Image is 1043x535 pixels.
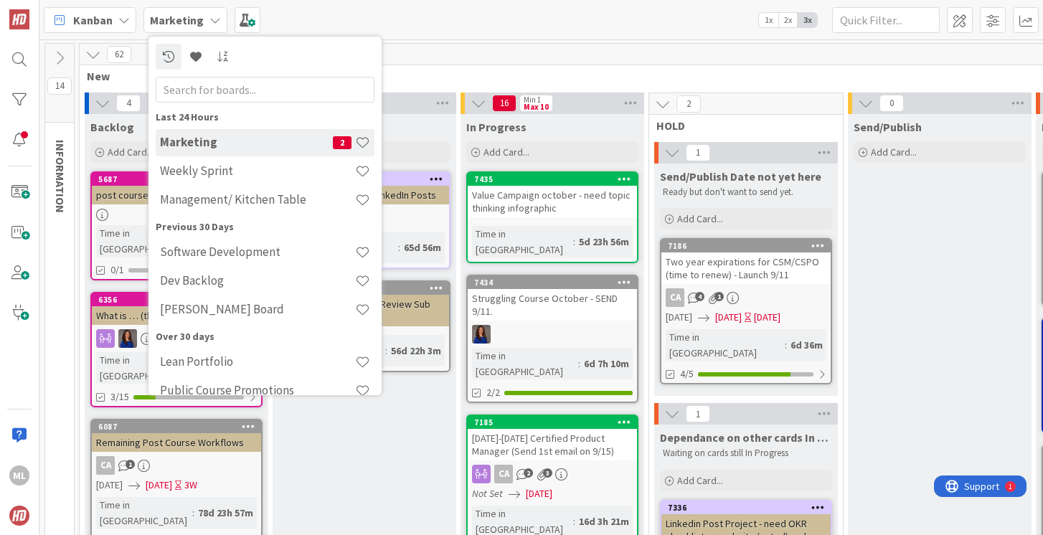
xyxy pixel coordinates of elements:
[156,110,374,125] div: Last 24 Hours
[759,13,778,27] span: 1x
[854,120,922,134] span: Send/Publish
[785,337,787,353] span: :
[686,144,710,161] span: 1
[96,456,115,475] div: CA
[92,293,261,306] div: 6356
[666,288,684,307] div: CA
[660,430,832,445] span: Dependance on other cards In progress
[9,506,29,526] img: avatar
[160,164,355,178] h4: Weekly Sprint
[468,173,637,186] div: 7435
[474,417,637,427] div: 7185
[661,252,831,284] div: Two year expirations for CSM/CSPO (time to renew) - Launch 9/11
[387,343,445,359] div: 56d 22h 3m
[798,13,817,27] span: 3x
[116,95,141,112] span: 4
[92,456,261,475] div: CA
[578,356,580,371] span: :
[75,6,78,17] div: 1
[9,465,29,486] div: ML
[156,219,374,235] div: Previous 30 Days
[468,429,637,460] div: [DATE]-[DATE] Certified Product Manager (Send 1st email on 9/15)
[160,192,355,207] h4: Management/ Kitchen Table
[92,329,261,348] div: SL
[98,295,261,305] div: 6356
[98,422,261,432] div: 6087
[468,465,637,483] div: CA
[98,174,261,184] div: 5687
[400,240,445,255] div: 65d 56m
[398,240,400,255] span: :
[663,186,829,198] p: Ready but don't want to send yet.
[30,2,65,19] span: Support
[492,95,516,112] span: 16
[468,173,637,217] div: 7435Value Campaign october - need topic thinking infographic
[466,171,638,263] a: 7435Value Campaign october - need topic thinking infographicTime in [GEOGRAPHIC_DATA]:5d 23h 56m
[468,416,637,429] div: 7185
[110,262,124,278] span: 0/1
[92,186,261,204] div: post course videos (short and long)
[832,7,940,33] input: Quick Filter...
[466,275,638,403] a: 7434Struggling Course October - SEND 9/11.SLTime in [GEOGRAPHIC_DATA]:6d 7h 10m2/2
[666,329,785,361] div: Time in [GEOGRAPHIC_DATA]
[575,513,633,529] div: 16d 3h 21m
[92,306,261,325] div: What is … (the classes) - VIDEOS
[468,416,637,460] div: 7185[DATE]-[DATE] Certified Product Manager (Send 1st email on 9/15)
[787,337,826,353] div: 6d 36m
[160,302,355,316] h4: [PERSON_NAME] Board
[778,13,798,27] span: 2x
[474,174,637,184] div: 7435
[680,366,694,382] span: 4/5
[677,474,723,487] span: Add Card...
[715,310,742,325] span: [DATE]
[126,460,135,469] span: 1
[194,505,257,521] div: 78d 23h 57m
[118,329,137,348] img: SL
[466,120,527,134] span: In Progress
[486,385,500,400] span: 2/2
[108,146,154,158] span: Add Card...
[575,234,633,250] div: 5d 23h 56m
[661,288,831,307] div: CA
[573,513,575,529] span: :
[661,240,831,252] div: 7186
[156,329,374,344] div: Over 30 days
[90,171,263,280] a: 5687post course videos (short and long)Time in [GEOGRAPHIC_DATA]:78d 23h 58m0/1
[468,289,637,321] div: Struggling Course October - SEND 9/11.
[472,487,503,500] i: Not Set
[47,77,72,95] span: 14
[668,503,831,513] div: 7336
[661,240,831,284] div: 7186Two year expirations for CSM/CSPO (time to renew) - Launch 9/11
[879,95,904,112] span: 0
[9,9,29,29] img: Visit kanbanzone.com
[92,293,261,325] div: 6356What is … (the classes) - VIDEOS
[524,103,549,110] div: Max 10
[96,497,192,529] div: Time in [GEOGRAPHIC_DATA]
[714,292,724,301] span: 1
[524,468,533,478] span: 2
[871,146,917,158] span: Add Card...
[160,135,333,149] h4: Marketing
[676,95,701,113] span: 2
[686,405,710,422] span: 1
[110,389,129,404] span: 3/15
[695,292,704,301] span: 4
[146,478,172,493] span: [DATE]
[468,276,637,289] div: 7434
[483,146,529,158] span: Add Card...
[96,352,192,384] div: Time in [GEOGRAPHIC_DATA]
[663,448,829,459] p: Waiting on cards still In Progress
[96,478,123,493] span: [DATE]
[661,501,831,514] div: 7336
[580,356,633,371] div: 6d 7h 10m
[92,173,261,204] div: 5687post course videos (short and long)
[524,96,541,103] div: Min 1
[92,433,261,452] div: Remaining Post Course Workflows
[660,238,832,384] a: 7186Two year expirations for CSM/CSPO (time to renew) - Launch 9/11CA[DATE][DATE][DATE]Time in [G...
[92,420,261,433] div: 6087
[660,169,821,184] span: Send/Publish Date not yet here
[96,225,192,257] div: Time in [GEOGRAPHIC_DATA]
[468,276,637,321] div: 7434Struggling Course October - SEND 9/11.
[160,354,355,369] h4: Lean Portfolio
[90,292,263,407] a: 6356What is … (the classes) - VIDEOSSLTime in [GEOGRAPHIC_DATA]:78d 23h 58m3/15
